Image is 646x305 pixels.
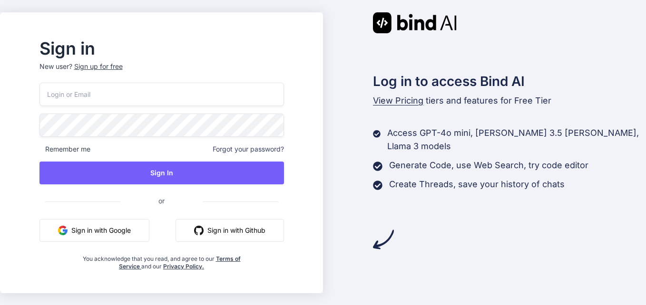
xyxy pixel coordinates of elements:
[80,249,243,270] div: You acknowledge that you read, and agree to our and our
[39,83,284,106] input: Login or Email
[39,219,149,242] button: Sign in with Google
[373,71,646,91] h2: Log in to access Bind AI
[389,159,588,172] p: Generate Code, use Web Search, try code editor
[39,62,284,83] p: New user?
[373,94,646,107] p: tiers and features for Free Tier
[163,263,204,270] a: Privacy Policy.
[387,126,646,153] p: Access GPT-4o mini, [PERSON_NAME] 3.5 [PERSON_NAME], Llama 3 models
[58,226,68,235] img: google
[373,229,394,250] img: arrow
[389,178,565,191] p: Create Threads, save your history of chats
[39,144,90,154] span: Remember me
[373,12,457,33] img: Bind AI logo
[194,226,204,235] img: github
[74,62,123,71] div: Sign up for free
[120,189,203,212] span: or
[39,41,284,56] h2: Sign in
[119,255,241,270] a: Terms of Service
[213,144,284,154] span: Forgot your password?
[176,219,284,242] button: Sign in with Github
[39,162,284,184] button: Sign In
[373,95,423,105] span: View Pricing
